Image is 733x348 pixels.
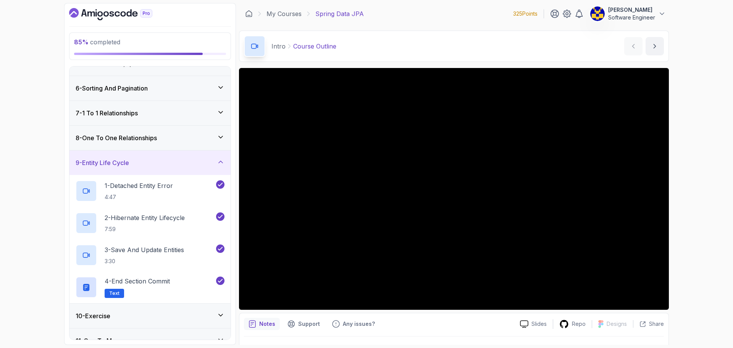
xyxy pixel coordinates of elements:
span: completed [74,38,120,46]
p: Support [298,320,320,328]
p: Spring Data JPA [315,9,364,18]
p: 4:47 [105,193,173,201]
p: [PERSON_NAME] [608,6,655,14]
p: 4 - End Section Commit [105,277,170,286]
p: Software Engineer [608,14,655,21]
p: 1 - Detached Entity Error [105,181,173,190]
button: previous content [624,37,643,55]
iframe: 1 - Course Outline [239,68,669,310]
button: 1-Detached Entity Error4:47 [76,180,224,202]
p: Repo [572,320,586,328]
a: Slides [514,320,553,328]
p: 3 - Save And Update Entities [105,245,184,254]
h3: 10 - Exercise [76,311,110,320]
button: Feedback button [328,318,379,330]
h3: 7 - 1 To 1 Relationships [76,108,138,118]
button: 6-Sorting And Pagination [69,76,231,100]
span: 85 % [74,38,89,46]
button: Support button [283,318,325,330]
p: Notes [259,320,275,328]
p: 325 Points [513,10,538,18]
button: 10-Exercise [69,304,231,328]
a: Dashboard [69,8,170,20]
button: user profile image[PERSON_NAME]Software Engineer [590,6,666,21]
p: 3:30 [105,257,184,265]
h3: 8 - One To One Relationships [76,133,157,142]
h3: 11 - One To Many [76,336,122,345]
button: 3-Save And Update Entities3:30 [76,244,224,266]
button: 2-Hibernate Entity Lifecycle7:59 [76,212,224,234]
p: Any issues? [343,320,375,328]
button: Share [633,320,664,328]
p: Course Outline [293,42,336,51]
h3: 9 - Entity Life Cycle [76,158,129,167]
button: notes button [244,318,280,330]
button: 9-Entity Life Cycle [69,151,231,175]
span: Text [109,290,119,296]
img: user profile image [590,6,605,21]
p: 7:59 [105,225,185,233]
a: Repo [553,319,592,329]
button: 8-One To One Relationships [69,126,231,150]
p: Share [649,320,664,328]
button: 7-1 To 1 Relationships [69,101,231,125]
a: Dashboard [245,10,253,18]
p: 2 - Hibernate Entity Lifecycle [105,213,185,222]
p: Slides [531,320,547,328]
a: My Courses [266,9,302,18]
p: Intro [271,42,286,51]
button: 4-End Section CommitText [76,277,224,298]
button: next content [646,37,664,55]
h3: 6 - Sorting And Pagination [76,84,148,93]
p: Designs [607,320,627,328]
